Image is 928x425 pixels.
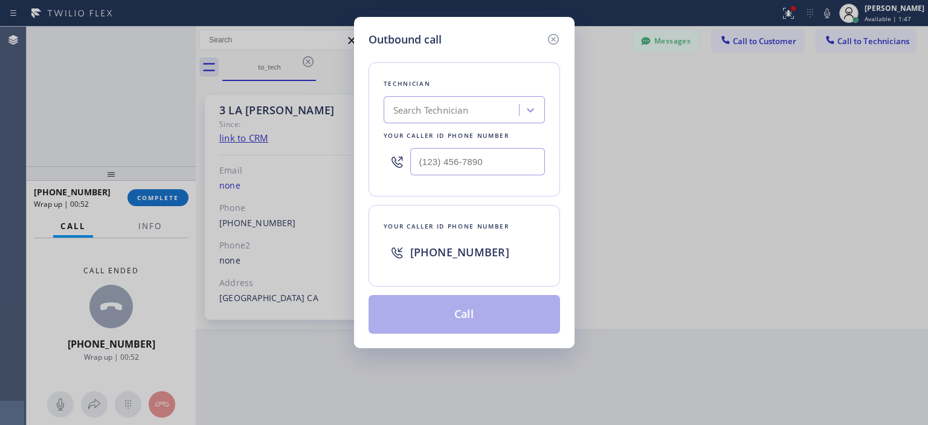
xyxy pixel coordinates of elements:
div: Your caller id phone number [384,220,545,233]
div: Search Technician [393,103,468,117]
div: Your caller id phone number [384,129,545,142]
button: Call [369,295,560,334]
div: Technician [384,77,545,90]
h5: Outbound call [369,31,442,48]
span: [PHONE_NUMBER] [410,245,509,259]
input: (123) 456-7890 [410,148,545,175]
